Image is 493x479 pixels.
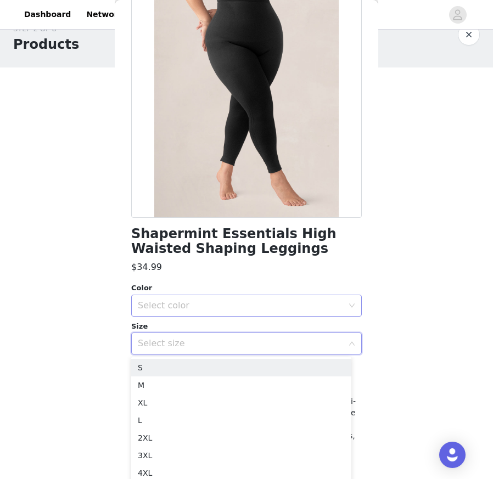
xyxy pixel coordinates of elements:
div: Select color [138,300,343,311]
li: 3XL [131,447,351,464]
div: avatar [452,6,463,24]
h1: Shapermint Essentials High Waisted Shaping Leggings [131,227,362,256]
i: icon: down [349,340,355,348]
div: Size [131,321,362,332]
li: S [131,359,351,376]
h1: Products [13,35,79,54]
li: M [131,376,351,394]
h3: $34.99 [131,261,162,274]
div: Color [131,283,362,294]
a: Networks [80,2,134,27]
i: icon: down [349,302,355,310]
li: L [131,412,351,429]
div: Select size [138,338,343,349]
li: XL [131,394,351,412]
a: Dashboard [18,2,77,27]
li: 2XL [131,429,351,447]
div: Open Intercom Messenger [439,442,466,468]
